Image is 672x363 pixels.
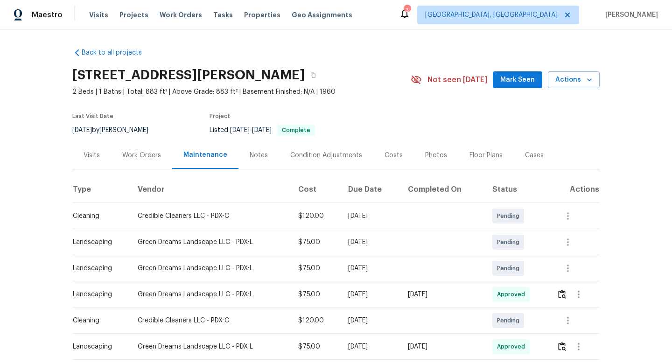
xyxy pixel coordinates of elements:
[348,237,393,247] div: [DATE]
[292,10,352,20] span: Geo Assignments
[555,74,592,86] span: Actions
[425,10,558,20] span: [GEOGRAPHIC_DATA], [GEOGRAPHIC_DATA]
[73,211,123,221] div: Cleaning
[348,264,393,273] div: [DATE]
[230,127,250,133] span: [DATE]
[425,151,447,160] div: Photos
[298,290,333,299] div: $75.00
[525,151,544,160] div: Cases
[119,10,148,20] span: Projects
[72,177,130,203] th: Type
[210,113,230,119] span: Project
[183,150,227,160] div: Maintenance
[493,71,542,89] button: Mark Seen
[558,342,566,351] img: Review Icon
[89,10,108,20] span: Visits
[400,177,485,203] th: Completed On
[497,211,523,221] span: Pending
[341,177,400,203] th: Due Date
[500,74,535,86] span: Mark Seen
[130,177,290,203] th: Vendor
[252,127,272,133] span: [DATE]
[210,127,315,133] span: Listed
[213,12,233,18] span: Tasks
[558,290,566,299] img: Review Icon
[298,211,333,221] div: $120.00
[497,264,523,273] span: Pending
[549,177,600,203] th: Actions
[250,151,268,160] div: Notes
[485,177,549,203] th: Status
[348,342,393,351] div: [DATE]
[72,87,411,97] span: 2 Beds | 1 Baths | Total: 883 ft² | Above Grade: 883 ft² | Basement Finished: N/A | 1960
[138,237,283,247] div: Green Dreams Landscape LLC - PDX-L
[122,151,161,160] div: Work Orders
[73,264,123,273] div: Landscaping
[73,237,123,247] div: Landscaping
[72,48,162,57] a: Back to all projects
[278,127,314,133] span: Complete
[138,211,283,221] div: Credible Cleaners LLC - PDX-C
[408,290,477,299] div: [DATE]
[408,342,477,351] div: [DATE]
[138,316,283,325] div: Credible Cleaners LLC - PDX-C
[404,6,410,15] div: 3
[385,151,403,160] div: Costs
[73,290,123,299] div: Landscaping
[557,283,567,306] button: Review Icon
[298,342,333,351] div: $75.00
[348,290,393,299] div: [DATE]
[469,151,503,160] div: Floor Plans
[298,237,333,247] div: $75.00
[230,127,272,133] span: -
[73,342,123,351] div: Landscaping
[72,113,113,119] span: Last Visit Date
[72,127,92,133] span: [DATE]
[72,125,160,136] div: by [PERSON_NAME]
[138,290,283,299] div: Green Dreams Landscape LLC - PDX-L
[348,211,393,221] div: [DATE]
[138,342,283,351] div: Green Dreams Landscape LLC - PDX-L
[290,151,362,160] div: Condition Adjustments
[160,10,202,20] span: Work Orders
[497,342,529,351] span: Approved
[298,264,333,273] div: $75.00
[84,151,100,160] div: Visits
[602,10,658,20] span: [PERSON_NAME]
[291,177,341,203] th: Cost
[73,316,123,325] div: Cleaning
[298,316,333,325] div: $120.00
[72,70,305,80] h2: [STREET_ADDRESS][PERSON_NAME]
[497,316,523,325] span: Pending
[497,237,523,247] span: Pending
[32,10,63,20] span: Maestro
[348,316,393,325] div: [DATE]
[497,290,529,299] span: Approved
[138,264,283,273] div: Green Dreams Landscape LLC - PDX-L
[427,75,487,84] span: Not seen [DATE]
[548,71,600,89] button: Actions
[557,335,567,358] button: Review Icon
[244,10,280,20] span: Properties
[305,67,322,84] button: Copy Address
